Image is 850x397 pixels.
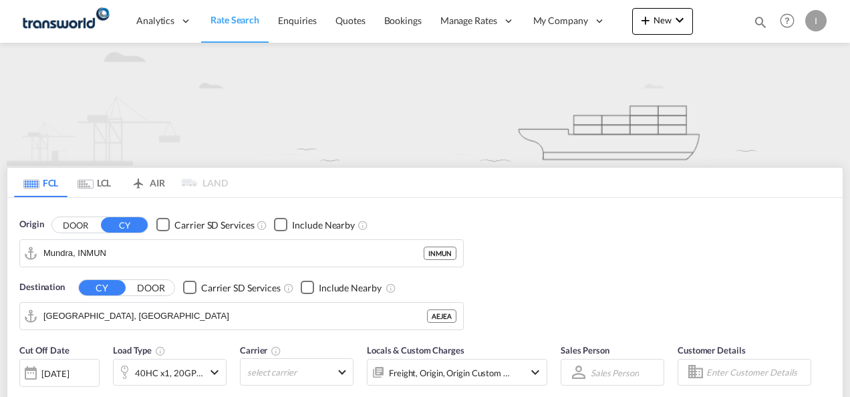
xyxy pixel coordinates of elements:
[283,283,294,293] md-icon: Unchecked: Search for CY (Container Yard) services for all selected carriers.Checked : Search for...
[19,281,65,294] span: Destination
[113,345,166,356] span: Load Type
[14,168,67,197] md-tab-item: FCL
[206,364,223,380] md-icon: icon-chevron-down
[319,281,382,295] div: Include Nearby
[776,9,805,33] div: Help
[271,346,281,356] md-icon: The selected Trucker/Carrierwill be displayed in the rate results If the rates are from another f...
[41,368,69,380] div: [DATE]
[527,364,543,380] md-icon: icon-chevron-down
[637,12,654,28] md-icon: icon-plus 400-fg
[20,6,110,36] img: f753ae806dec11f0841701cdfdf085c0.png
[101,217,148,233] button: CY
[672,12,688,28] md-icon: icon-chevron-down
[156,218,254,232] md-checkbox: Checkbox No Ink
[424,247,456,260] div: INMUN
[384,15,422,26] span: Bookings
[335,15,365,26] span: Quotes
[240,345,281,356] span: Carrier
[678,345,745,356] span: Customer Details
[113,359,227,386] div: 40HC x1 20GP x1icon-chevron-down
[20,240,463,267] md-input-container: Mundra, INMUN
[706,362,807,382] input: Enter Customer Details
[52,217,99,233] button: DOOR
[753,15,768,35] div: icon-magnify
[121,168,174,197] md-tab-item: AIR
[805,10,827,31] div: I
[136,14,174,27] span: Analytics
[257,220,267,231] md-icon: Unchecked: Search for CY (Container Yard) services for all selected carriers.Checked : Search for...
[201,281,281,295] div: Carrier SD Services
[43,243,424,263] input: Search by Port
[43,306,427,326] input: Search by Port
[533,14,588,27] span: My Company
[210,14,259,25] span: Rate Search
[7,43,843,166] img: new-FCL.png
[386,283,396,293] md-icon: Unchecked: Ignores neighbouring ports when fetching rates.Checked : Includes neighbouring ports w...
[174,219,254,232] div: Carrier SD Services
[389,364,511,382] div: Freight Origin Origin Custom Destination Factory Stuffing
[278,15,317,26] span: Enquiries
[183,281,281,295] md-checkbox: Checkbox No Ink
[14,168,228,197] md-pagination-wrapper: Use the left and right arrow keys to navigate between tabs
[67,168,121,197] md-tab-item: LCL
[427,309,456,323] div: AEJEA
[440,14,497,27] span: Manage Rates
[367,359,547,386] div: Freight Origin Origin Custom Destination Factory Stuffingicon-chevron-down
[19,345,69,356] span: Cut Off Date
[301,281,382,295] md-checkbox: Checkbox No Ink
[128,280,174,295] button: DOOR
[155,346,166,356] md-icon: icon-information-outline
[19,359,100,387] div: [DATE]
[79,280,126,295] button: CY
[358,220,368,231] md-icon: Unchecked: Ignores neighbouring ports when fetching rates.Checked : Includes neighbouring ports w...
[776,9,799,32] span: Help
[589,363,640,382] md-select: Sales Person
[632,8,693,35] button: icon-plus 400-fgNewicon-chevron-down
[753,15,768,29] md-icon: icon-magnify
[637,15,688,25] span: New
[135,364,203,382] div: 40HC x1 20GP x1
[19,218,43,231] span: Origin
[367,345,464,356] span: Locals & Custom Charges
[20,303,463,329] md-input-container: Jebel Ali, AEJEA
[561,345,609,356] span: Sales Person
[292,219,355,232] div: Include Nearby
[130,175,146,185] md-icon: icon-airplane
[274,218,355,232] md-checkbox: Checkbox No Ink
